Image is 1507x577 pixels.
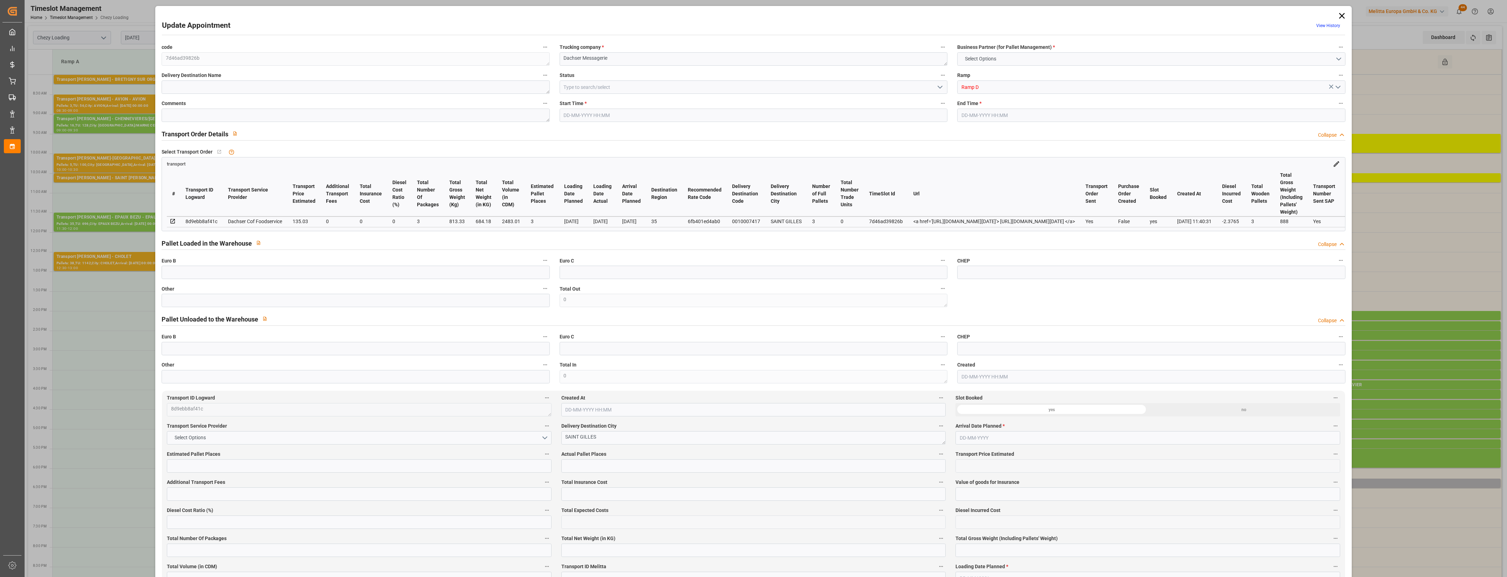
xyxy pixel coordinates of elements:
[541,99,550,108] button: Comments
[162,333,176,341] span: Euro B
[185,217,217,226] div: 8d9ebb8af41c
[1331,534,1340,543] button: Total Gross Weight (Including Pallets' Weight)
[957,370,1345,383] input: DD-MM-YYYY HH:MM
[957,361,975,369] span: Created
[162,129,228,139] h2: Transport Order Details
[1280,217,1303,226] div: 888
[502,217,520,226] div: 2483.01
[617,171,646,216] th: Arrival Date Planned
[541,71,550,80] button: Delivery Destination Name
[542,393,552,402] button: Transport ID Logward
[476,217,491,226] div: 684.18
[937,421,946,430] button: Delivery Destination City
[1336,43,1345,52] button: Business Partner (for Pallet Management) *
[167,394,215,402] span: Transport ID Logward
[646,171,683,216] th: Destination Region
[162,239,252,248] h2: Pallet Loaded in the Warehouse
[497,171,526,216] th: Total Volume (in CDM)
[835,171,864,216] th: Total Number Trade Units
[171,434,209,441] span: Select Options
[542,534,552,543] button: Total Number Of Packages
[957,80,1345,94] input: Type to search/select
[1336,71,1345,80] button: Ramp
[961,55,1000,63] span: Select Options
[955,394,983,402] span: Slot Booked
[938,256,947,265] button: Euro C
[651,217,677,226] div: 35
[622,217,641,226] div: [DATE]
[1336,256,1345,265] button: CHEP
[937,449,946,459] button: Actual Pallet Places
[937,393,946,402] button: Created At
[321,171,354,216] th: Additional Transport Fees
[934,82,945,93] button: open menu
[167,171,180,216] th: #
[1144,171,1172,216] th: Slot Booked
[1308,171,1340,216] th: Transport Number Sent SAP
[354,171,387,216] th: Total Insurance Cost
[1318,131,1337,139] div: Collapse
[180,171,223,216] th: Transport ID Logward
[955,563,1008,570] span: Loading Date Planned
[938,71,947,80] button: Status
[1336,332,1345,341] button: CHEP
[387,171,412,216] th: Diesel Cost Ratio (%)
[913,217,1075,226] div: <a href='[URL][DOMAIN_NAME][DATE]'> [URL][DOMAIN_NAME][DATE] </a>
[162,361,174,369] span: Other
[1318,317,1337,324] div: Collapse
[807,171,835,216] th: Number of Full Pallets
[541,360,550,369] button: Other
[593,217,612,226] div: [DATE]
[258,312,272,325] button: View description
[957,44,1055,51] span: Business Partner (for Pallet Management)
[162,44,172,51] span: code
[561,403,946,416] input: DD-MM-YYYY HH:MM
[955,431,1340,445] input: DD-MM-YYYY
[167,563,217,570] span: Total Volume (in CDM)
[542,562,552,571] button: Total Volume (in CDM)
[937,478,946,487] button: Total Insurance Cost
[957,72,970,79] span: Ramp
[167,535,227,542] span: Total Number Of Packages
[937,506,946,515] button: Total Expected Costs
[1172,171,1217,216] th: Created At
[869,217,903,226] div: 7d46ad39826b
[1148,403,1340,416] div: no
[957,109,1345,122] input: DD-MM-YYYY HH:MM
[561,394,585,402] span: Created At
[561,431,946,445] textarea: SAINT GILLES
[561,479,607,486] span: Total Insurance Cost
[1318,241,1337,248] div: Collapse
[412,171,444,216] th: Total Number Of Packages
[955,507,1000,514] span: Diesel Incurred Cost
[167,479,225,486] span: Additional Transport Fees
[541,332,550,341] button: Euro B
[957,52,1345,66] button: open menu
[732,217,760,226] div: 0010007417
[167,507,213,514] span: Diesel Cost Ratio (%)
[1331,506,1340,515] button: Diesel Incurred Cost
[561,422,616,430] span: Delivery Destination City
[1332,82,1343,93] button: open menu
[564,217,583,226] div: [DATE]
[417,217,439,226] div: 3
[683,171,727,216] th: Recommended Rate Code
[167,403,551,416] textarea: 8d9ebb8af41c
[167,450,220,458] span: Estimated Pallet Places
[957,333,970,341] span: CHEP
[957,257,970,265] span: CHEP
[541,284,550,293] button: Other
[1118,217,1139,226] div: False
[938,360,947,369] button: Total In
[727,171,765,216] th: Delivery Destination Code
[938,284,947,293] button: Total Out
[561,563,606,570] span: Transport ID Melitta
[560,333,574,341] span: Euro C
[542,506,552,515] button: Diesel Cost Ratio (%)
[293,217,315,226] div: 135.03
[559,171,588,216] th: Loading Date Planned
[1336,99,1345,108] button: End Time *
[542,421,552,430] button: Transport Service Provider
[1331,449,1340,459] button: Transport Price Estimated
[560,72,574,79] span: Status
